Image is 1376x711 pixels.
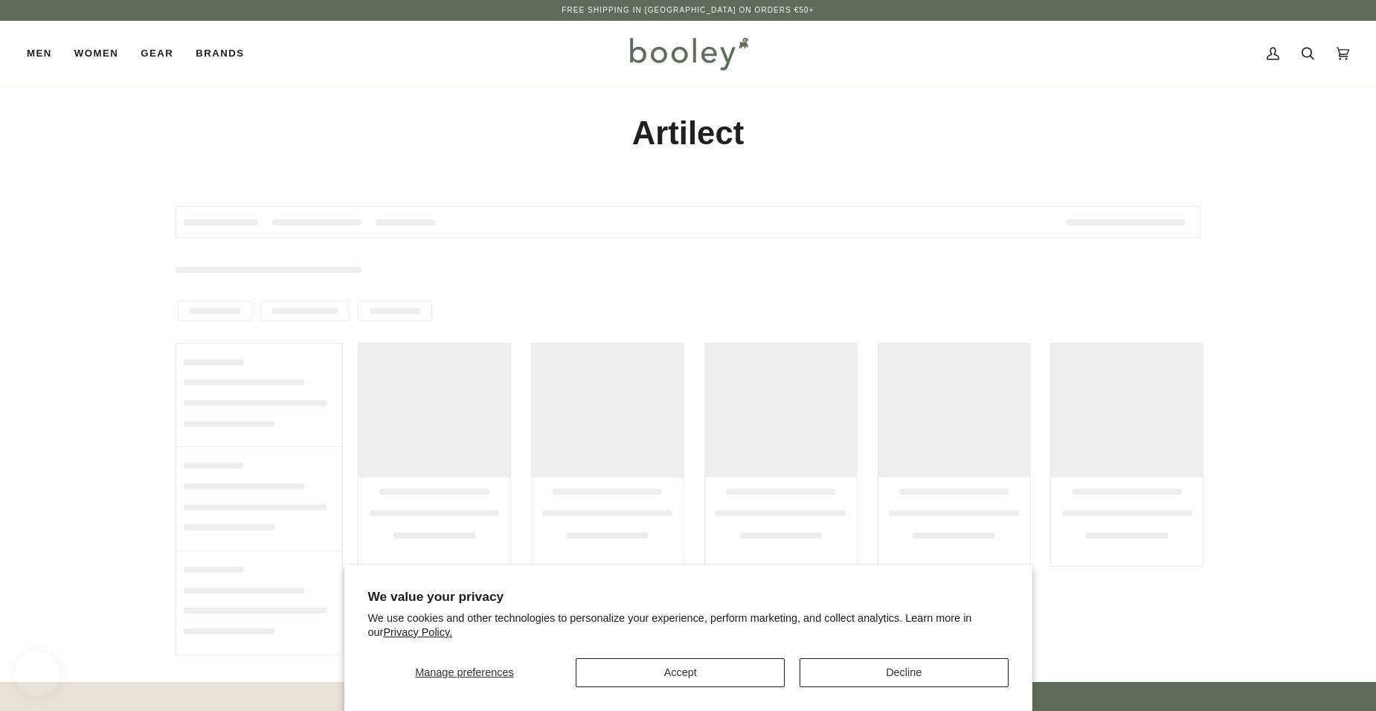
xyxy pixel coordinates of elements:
a: Brands [184,21,255,86]
a: Gear [129,21,184,86]
p: We use cookies and other technologies to personalize your experience, perform marketing, and coll... [368,611,1009,640]
span: Gear [141,46,173,61]
span: Manage preferences [415,666,513,678]
a: Women [63,21,129,86]
a: Privacy Policy. [383,626,452,638]
p: Free Shipping in [GEOGRAPHIC_DATA] on Orders €50+ [562,4,814,16]
img: Booley [623,32,753,75]
span: Women [74,46,118,61]
a: Men [27,21,63,86]
h2: We value your privacy [368,589,1009,605]
h1: Artilect [176,113,1200,154]
iframe: Button to open loyalty program pop-up [15,652,60,696]
span: Men [27,46,52,61]
button: Accept [576,658,785,687]
span: Brands [196,46,244,61]
button: Manage preferences [368,658,562,687]
button: Decline [800,658,1009,687]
